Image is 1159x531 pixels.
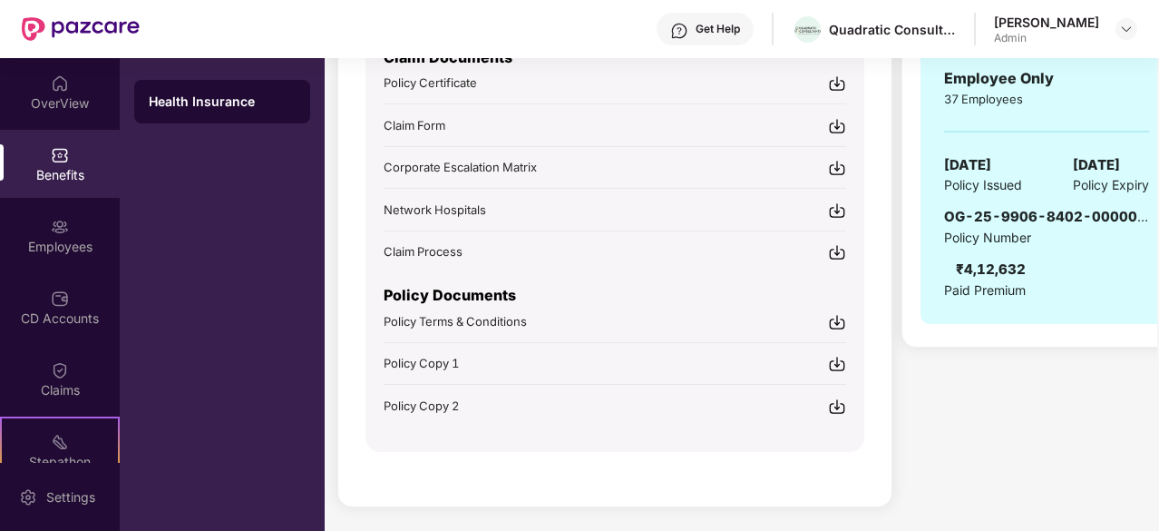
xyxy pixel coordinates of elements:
[944,154,991,176] span: [DATE]
[828,243,846,261] img: svg+xml;base64,PHN2ZyBpZD0iRG93bmxvYWQtMjR4MjQiIHhtbG5zPSJodHRwOi8vd3d3LnczLm9yZy8yMDAwL3N2ZyIgd2...
[794,26,821,34] img: quadratic_consultants_logo_3.png
[944,67,1149,90] div: Employee Only
[51,290,69,308] img: svg+xml;base64,PHN2ZyBpZD0iQ0RfQWNjb3VudHMiIGRhdGEtbmFtZT0iQ0QgQWNjb3VudHMiIHhtbG5zPSJodHRwOi8vd3...
[828,398,846,416] img: svg+xml;base64,PHN2ZyBpZD0iRG93bmxvYWQtMjR4MjQiIHhtbG5zPSJodHRwOi8vd3d3LnczLm9yZy8yMDAwL3N2ZyIgd2...
[1073,154,1120,176] span: [DATE]
[19,488,37,506] img: svg+xml;base64,PHN2ZyBpZD0iU2V0dGluZy0yMHgyMCIgeG1sbnM9Imh0dHA6Ly93d3cudzMub3JnLzIwMDAvc3ZnIiB3aW...
[384,314,527,329] span: Policy Terms & Conditions
[384,284,846,307] p: Policy Documents
[149,93,296,111] div: Health Insurance
[944,175,1022,195] span: Policy Issued
[384,398,459,413] span: Policy Copy 2
[828,202,846,220] img: svg+xml;base64,PHN2ZyBpZD0iRG93bmxvYWQtMjR4MjQiIHhtbG5zPSJodHRwOi8vd3d3LnczLm9yZy8yMDAwL3N2ZyIgd2...
[670,22,688,40] img: svg+xml;base64,PHN2ZyBpZD0iSGVscC0zMngzMiIgeG1sbnM9Imh0dHA6Ly93d3cudzMub3JnLzIwMDAvc3ZnIiB3aWR0aD...
[384,202,486,217] span: Network Hospitals
[944,280,1026,300] span: Paid Premium
[994,14,1099,31] div: [PERSON_NAME]
[51,361,69,379] img: svg+xml;base64,PHN2ZyBpZD0iQ2xhaW0iIHhtbG5zPSJodHRwOi8vd3d3LnczLm9yZy8yMDAwL3N2ZyIgd2lkdGg9IjIwIi...
[51,146,69,164] img: svg+xml;base64,PHN2ZyBpZD0iQmVuZWZpdHMiIHhtbG5zPSJodHRwOi8vd3d3LnczLm9yZy8yMDAwL3N2ZyIgd2lkdGg9Ij...
[51,218,69,236] img: svg+xml;base64,PHN2ZyBpZD0iRW1wbG95ZWVzIiB4bWxucz0iaHR0cDovL3d3dy53My5vcmcvMjAwMC9zdmciIHdpZHRoPS...
[384,75,477,90] span: Policy Certificate
[828,74,846,93] img: svg+xml;base64,PHN2ZyBpZD0iRG93bmxvYWQtMjR4MjQiIHhtbG5zPSJodHRwOi8vd3d3LnczLm9yZy8yMDAwL3N2ZyIgd2...
[828,117,846,135] img: svg+xml;base64,PHN2ZyBpZD0iRG93bmxvYWQtMjR4MjQiIHhtbG5zPSJodHRwOi8vd3d3LnczLm9yZy8yMDAwL3N2ZyIgd2...
[2,453,118,471] div: Stepathon
[994,31,1099,45] div: Admin
[944,90,1149,108] div: 37 Employees
[829,21,956,38] div: Quadratic Consultants
[944,230,1031,245] span: Policy Number
[828,159,846,177] img: svg+xml;base64,PHN2ZyBpZD0iRG93bmxvYWQtMjR4MjQiIHhtbG5zPSJodHRwOi8vd3d3LnczLm9yZy8yMDAwL3N2ZyIgd2...
[384,244,463,259] span: Claim Process
[828,355,846,373] img: svg+xml;base64,PHN2ZyBpZD0iRG93bmxvYWQtMjR4MjQiIHhtbG5zPSJodHRwOi8vd3d3LnczLm9yZy8yMDAwL3N2ZyIgd2...
[828,313,846,331] img: svg+xml;base64,PHN2ZyBpZD0iRG93bmxvYWQtMjR4MjQiIHhtbG5zPSJodHRwOi8vd3d3LnczLm9yZy8yMDAwL3N2ZyIgd2...
[956,259,1026,280] div: ₹4,12,632
[384,160,537,174] span: Corporate Escalation Matrix
[51,74,69,93] img: svg+xml;base64,PHN2ZyBpZD0iSG9tZSIgeG1sbnM9Imh0dHA6Ly93d3cudzMub3JnLzIwMDAvc3ZnIiB3aWR0aD0iMjAiIG...
[51,433,69,451] img: svg+xml;base64,PHN2ZyB4bWxucz0iaHR0cDovL3d3dy53My5vcmcvMjAwMC9zdmciIHdpZHRoPSIyMSIgaGVpZ2h0PSIyMC...
[696,22,740,36] div: Get Help
[1073,175,1149,195] span: Policy Expiry
[1119,22,1134,36] img: svg+xml;base64,PHN2ZyBpZD0iRHJvcGRvd24tMzJ4MzIiIHhtbG5zPSJodHRwOi8vd3d3LnczLm9yZy8yMDAwL3N2ZyIgd2...
[41,488,101,506] div: Settings
[384,356,459,370] span: Policy Copy 1
[384,118,445,133] span: Claim Form
[22,17,140,41] img: New Pazcare Logo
